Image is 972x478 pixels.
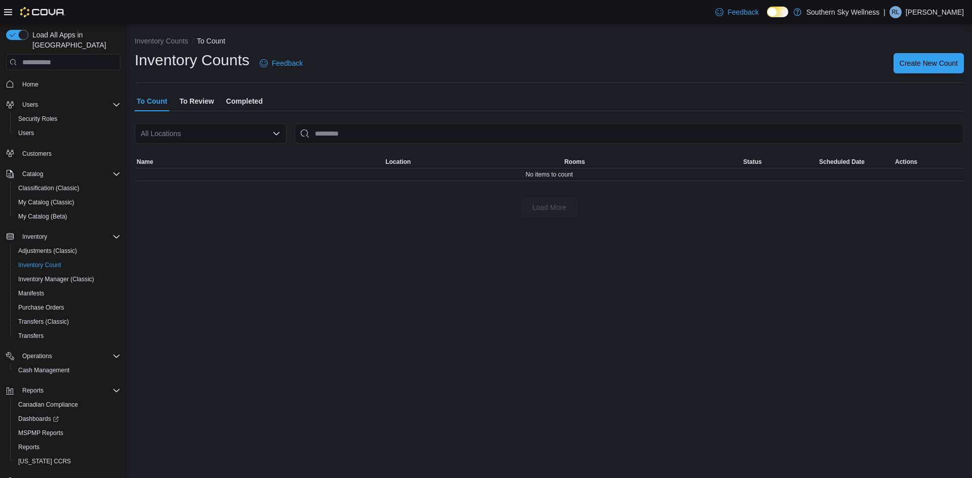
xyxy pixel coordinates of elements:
button: Purchase Orders [10,300,125,315]
button: Scheduled Date [817,156,893,168]
span: Home [22,80,38,89]
button: Canadian Compliance [10,398,125,412]
a: Canadian Compliance [14,399,82,411]
a: [US_STATE] CCRS [14,455,75,467]
button: Classification (Classic) [10,181,125,195]
a: Transfers (Classic) [14,316,73,328]
span: Cash Management [14,364,120,376]
span: Operations [22,352,52,360]
span: Canadian Compliance [14,399,120,411]
button: Cash Management [10,363,125,377]
span: Inventory [18,231,120,243]
button: Security Roles [10,112,125,126]
div: Rowan Lopez [889,6,902,18]
button: Location [383,156,562,168]
button: Transfers (Classic) [10,315,125,329]
span: Dashboards [14,413,120,425]
span: MSPMP Reports [18,429,63,437]
button: Name [135,156,383,168]
span: Reports [22,386,44,395]
span: Create New Count [900,58,958,68]
a: Adjustments (Classic) [14,245,81,257]
span: Name [137,158,153,166]
span: Scheduled Date [819,158,865,166]
button: Home [2,76,125,91]
span: Reports [18,443,39,451]
nav: An example of EuiBreadcrumbs [135,36,964,48]
a: Purchase Orders [14,301,68,314]
button: Reports [18,384,48,397]
span: Classification (Classic) [14,182,120,194]
button: Reports [2,383,125,398]
span: Inventory Count [14,259,120,271]
p: Southern Sky Wellness [806,6,879,18]
span: [US_STATE] CCRS [18,457,71,465]
span: Customers [22,150,52,158]
span: Adjustments (Classic) [18,247,77,255]
h1: Inventory Counts [135,50,250,70]
span: Feedback [727,7,758,17]
span: Washington CCRS [14,455,120,467]
span: Users [18,99,120,111]
span: Users [18,129,34,137]
span: Customers [18,147,120,160]
span: Transfers [18,332,44,340]
button: Operations [2,349,125,363]
span: Security Roles [18,115,57,123]
a: MSPMP Reports [14,427,67,439]
input: Dark Mode [767,7,788,17]
a: Users [14,127,38,139]
span: My Catalog (Beta) [18,212,67,221]
button: Load More [521,197,578,218]
span: RL [892,6,899,18]
span: Inventory Manager (Classic) [18,275,94,283]
a: Classification (Classic) [14,182,84,194]
span: Catalog [22,170,43,178]
a: Feedback [256,53,307,73]
a: My Catalog (Beta) [14,210,71,223]
button: Users [18,99,42,111]
a: Dashboards [10,412,125,426]
span: Manifests [18,289,44,297]
span: Purchase Orders [18,303,64,312]
span: Purchase Orders [14,301,120,314]
span: Classification (Classic) [18,184,79,192]
button: Rooms [562,156,741,168]
span: Transfers [14,330,120,342]
button: My Catalog (Classic) [10,195,125,209]
span: Transfers (Classic) [14,316,120,328]
button: Inventory [2,230,125,244]
button: Customers [2,146,125,161]
button: Create New Count [894,53,964,73]
button: [US_STATE] CCRS [10,454,125,468]
span: Load All Apps in [GEOGRAPHIC_DATA] [28,30,120,50]
a: Inventory Manager (Classic) [14,273,98,285]
span: Catalog [18,168,120,180]
button: MSPMP Reports [10,426,125,440]
span: Inventory [22,233,47,241]
button: Catalog [18,168,47,180]
button: Inventory Manager (Classic) [10,272,125,286]
button: Adjustments (Classic) [10,244,125,258]
span: Operations [18,350,120,362]
span: Users [22,101,38,109]
span: Transfers (Classic) [18,318,69,326]
a: Customers [18,148,56,160]
span: Feedback [272,58,303,68]
button: My Catalog (Beta) [10,209,125,224]
button: Users [2,98,125,112]
span: To Review [179,91,214,111]
a: My Catalog (Classic) [14,196,78,208]
button: Inventory Count [10,258,125,272]
span: Reports [18,384,120,397]
span: Load More [533,202,566,212]
button: Inventory [18,231,51,243]
span: Canadian Compliance [18,401,78,409]
span: Rooms [564,158,585,166]
span: MSPMP Reports [14,427,120,439]
span: My Catalog (Beta) [14,210,120,223]
a: Cash Management [14,364,73,376]
span: Status [743,158,762,166]
button: Catalog [2,167,125,181]
span: Actions [895,158,917,166]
